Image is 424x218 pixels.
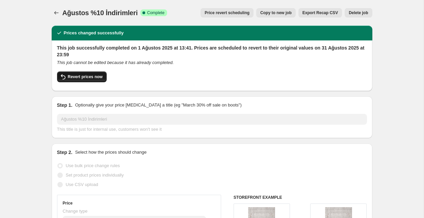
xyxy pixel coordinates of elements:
[63,209,88,214] span: Change type
[66,163,120,168] span: Use bulk price change rules
[66,173,124,178] span: Set product prices individually
[75,102,241,108] p: Optionally give your price [MEDICAL_DATA] a title (eg "March 30% off sale on boots")
[66,182,98,187] span: Use CSV upload
[260,10,292,15] span: Copy to new job
[57,114,367,125] input: 30% off holiday sale
[201,8,254,18] button: Price revert scheduling
[64,30,124,36] h2: Prices changed successfully
[75,149,147,156] p: Select how the prices should change
[57,60,174,65] i: This job cannot be edited because it has already completed.
[57,71,107,82] button: Revert prices now
[147,10,164,15] span: Complete
[349,10,368,15] span: Delete job
[62,9,138,17] span: Ağustos %10 İndirimleri
[57,149,73,156] h2: Step 2.
[302,10,338,15] span: Export Recap CSV
[298,8,342,18] button: Export Recap CSV
[205,10,249,15] span: Price revert scheduling
[256,8,296,18] button: Copy to new job
[57,127,162,132] span: This title is just for internal use, customers won't see it
[345,8,372,18] button: Delete job
[57,102,73,108] h2: Step 1.
[52,8,61,18] button: Price change jobs
[234,195,367,200] h6: STOREFRONT EXAMPLE
[68,74,103,80] span: Revert prices now
[57,44,367,58] h2: This job successfully completed on 1 Ağustos 2025 at 13:41. Prices are scheduled to revert to the...
[63,200,73,206] h3: Price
